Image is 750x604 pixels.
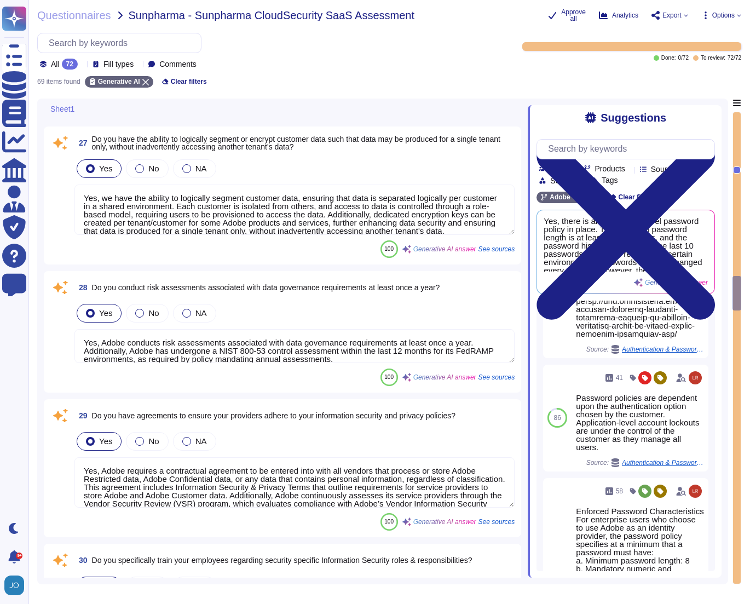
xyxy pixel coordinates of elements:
div: 69 items found [37,78,80,85]
span: See sources [478,374,515,381]
button: user [2,573,32,597]
span: 30 [74,556,88,564]
span: Sunpharma - Sunpharma CloudSecurity SaaS Assessment [129,10,415,21]
span: Export [662,12,682,19]
span: See sources [478,246,515,252]
div: 9+ [16,553,22,559]
span: Yes [99,436,112,446]
span: See sources [478,519,515,525]
span: Generative AI answer [413,374,476,381]
span: 72 / 72 [728,55,741,61]
span: 41 [616,375,623,381]
span: Generative AI [98,78,140,85]
textarea: Yes, Adobe requires a contractual agreement to be entered into with all vendors that process or s... [74,457,515,508]
div: 72 [62,59,78,70]
span: Options [712,12,735,19]
div: Password policies are dependent upon the authentication option chosen by the customer. Applicatio... [576,394,704,451]
span: 29 [74,412,88,419]
span: All [51,60,60,68]
span: NA [195,436,207,446]
span: 27 [74,139,88,147]
span: No [148,308,159,318]
span: Approve all [561,9,586,22]
span: Do you have agreements to ensure your providers adhere to your information security and privacy p... [92,411,456,420]
span: Source: [586,458,704,467]
span: Clear filters [171,78,207,85]
button: Analytics [599,11,638,20]
span: Do you have the ability to logically segment or encrypt customer data such that data may be produ... [92,135,500,151]
span: 58 [616,488,623,494]
span: Comments [159,60,197,68]
img: user [689,371,702,384]
span: 100 [384,519,394,525]
span: Do you conduct risk assessments associated with data governance requirements at least once a year? [92,283,440,292]
span: 100 [384,246,394,252]
span: Fill types [103,60,134,68]
span: To review: [701,55,725,61]
textarea: Yes, we have the ability to logically segment customer data, ensuring that data is separated logi... [74,185,515,235]
span: Generative AI answer [413,246,476,252]
span: Questionnaires [37,10,111,21]
textarea: Yes, Adobe conducts risk assessments associated with data governance requirements at least once a... [74,329,515,363]
img: user [4,576,24,595]
span: Yes [99,308,112,318]
input: Search by keywords [543,140,714,159]
span: Done: [661,55,676,61]
span: 28 [74,284,88,291]
span: Generative AI answer [413,519,476,525]
span: 0 / 72 [678,55,688,61]
span: No [148,436,159,446]
input: Search by keywords [43,33,201,53]
span: Authentication & Password Policy [622,459,704,466]
span: No [148,164,159,173]
span: Sheet1 [50,105,74,113]
span: 100 [384,374,394,380]
span: Do you specifically train your employees regarding security specific Information Security roles &... [92,556,472,565]
img: user [689,485,702,498]
button: Approve all [548,9,586,22]
span: Yes [99,164,112,173]
span: NA [195,308,207,318]
span: NA [195,164,207,173]
span: Analytics [612,12,638,19]
span: 86 [554,415,561,421]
